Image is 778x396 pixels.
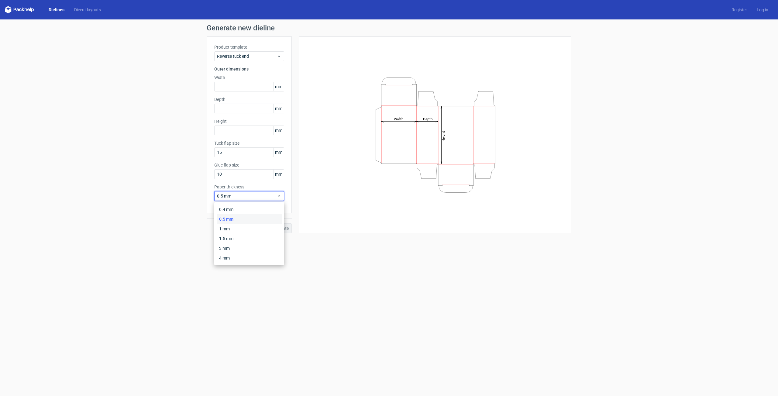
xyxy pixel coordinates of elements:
span: mm [273,82,284,91]
span: mm [273,104,284,113]
a: Diecut layouts [69,7,106,13]
span: Reverse tuck end [217,53,277,59]
span: 0.5 mm [217,193,277,199]
label: Paper thickness [214,184,284,190]
tspan: Width [394,117,404,121]
label: Product template [214,44,284,50]
a: Dielines [44,7,69,13]
div: 0.5 mm [217,214,282,224]
label: Height [214,118,284,124]
div: 0.4 mm [217,205,282,214]
label: Width [214,74,284,81]
tspan: Height [441,131,446,141]
div: 3 mm [217,243,282,253]
div: 4 mm [217,253,282,263]
div: 1.5 mm [217,234,282,243]
h3: Outer dimensions [214,66,284,72]
span: mm [273,170,284,179]
div: 1 mm [217,224,282,234]
label: Tuck flap size [214,140,284,146]
a: Register [727,7,752,13]
tspan: Depth [423,117,433,121]
span: mm [273,148,284,157]
h1: Generate new dieline [207,24,571,32]
label: Depth [214,96,284,102]
label: Glue flap size [214,162,284,168]
a: Log in [752,7,773,13]
span: mm [273,126,284,135]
